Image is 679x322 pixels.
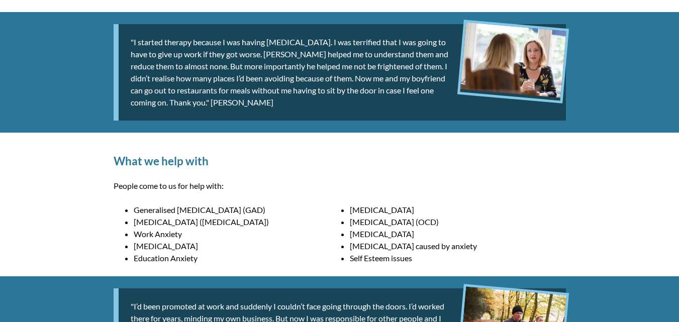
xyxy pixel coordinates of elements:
[460,23,566,98] img: Friends talking
[134,228,350,240] li: Work Anxiety
[114,154,566,168] h2: What we help with
[134,204,350,216] li: Generalised [MEDICAL_DATA] (GAD)
[114,180,566,192] p: People come to us for help with:
[134,216,350,228] li: [MEDICAL_DATA] ([MEDICAL_DATA])
[350,228,566,240] li: [MEDICAL_DATA]
[350,252,566,264] li: Self Esteem issues
[134,252,350,264] li: Education Anxiety
[350,216,566,228] li: [MEDICAL_DATA] (OCD)
[350,204,566,216] li: [MEDICAL_DATA]
[350,240,566,252] li: [MEDICAL_DATA] caused by anxiety
[114,24,566,121] div: "I started therapy because I was having [MEDICAL_DATA]. I was terrified that I was going to have ...
[134,240,350,252] li: [MEDICAL_DATA]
